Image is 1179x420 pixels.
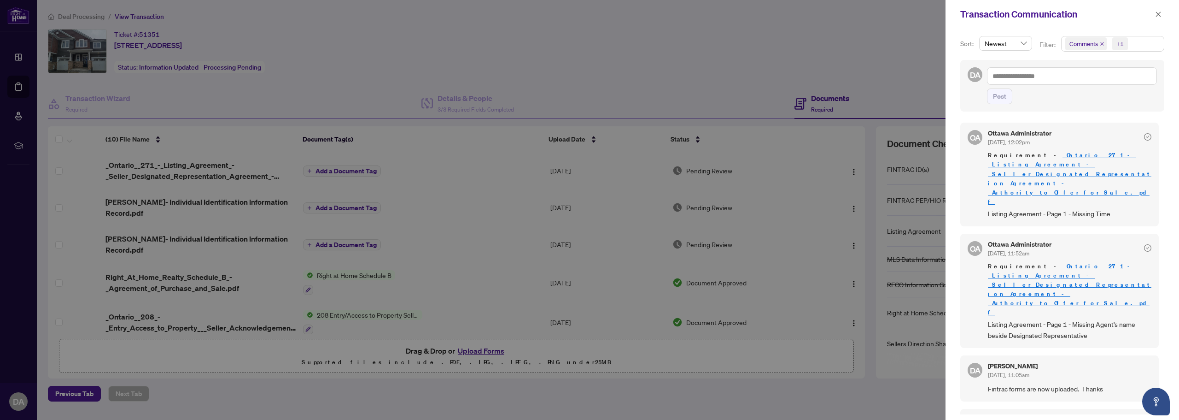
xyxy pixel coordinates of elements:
p: Filter: [1039,40,1057,50]
span: check-circle [1144,244,1151,252]
span: DA [969,69,981,81]
h5: Ottawa Administrator [988,130,1051,136]
a: _Ontario__271_-_Listing_Agreement_-_Seller_Designated_Representation_Agreement_-_Authority_to_Off... [988,262,1151,316]
span: OA [969,242,981,254]
span: close [1100,41,1104,46]
a: _Ontario__271_-_Listing_Agreement_-_Seller_Designated_Representation_Agreement_-_Authority_to_Off... [988,151,1151,205]
h5: Ottawa Administrator [988,241,1051,248]
span: Comments [1069,39,1098,48]
span: close [1155,11,1161,18]
span: Newest [985,36,1027,50]
span: [DATE], 11:05am [988,372,1029,379]
span: Fintrac forms are now uploaded. Thanks [988,384,1151,394]
span: OA [969,131,981,144]
span: Requirement - [988,262,1151,317]
span: DA [969,364,981,376]
span: [DATE], 12:02pm [988,139,1030,146]
span: [DATE], 11:52am [988,250,1029,257]
div: +1 [1116,39,1124,48]
button: Post [987,89,1012,104]
span: check-circle [1144,133,1151,141]
span: Comments [1065,37,1107,50]
h5: [PERSON_NAME] [988,363,1038,369]
span: Listing Agreement - Page 1 - Missing Agent's name beside Designated Representative [988,319,1151,341]
button: Open asap [1142,388,1170,415]
span: Requirement - [988,151,1151,206]
span: Listing Agreement - Page 1 - Missing Time [988,208,1151,219]
p: Sort: [960,39,975,49]
div: Transaction Communication [960,7,1152,21]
